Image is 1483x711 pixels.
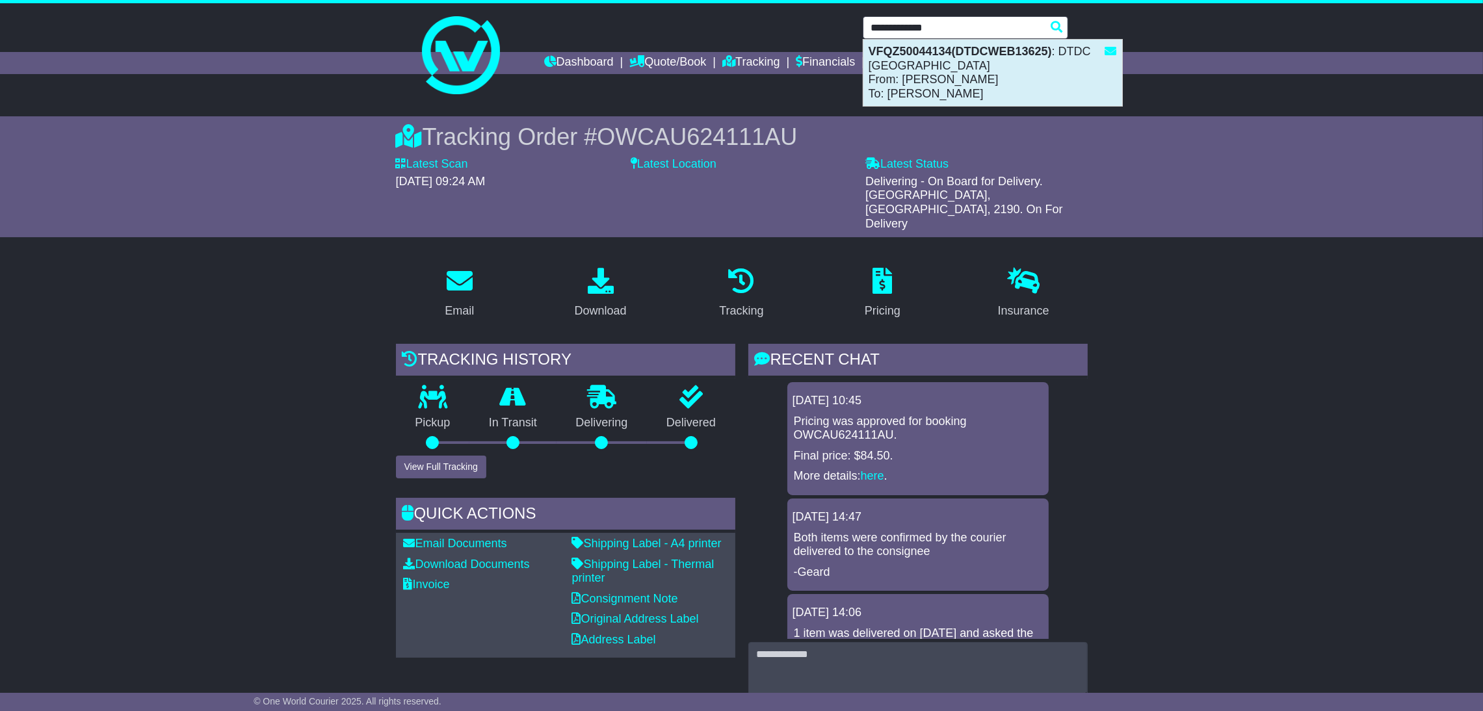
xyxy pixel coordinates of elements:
div: Quick Actions [396,498,735,533]
a: Email Documents [404,537,507,550]
strong: VFQZ50044134(DTDCWEB13625) [869,45,1052,58]
p: More details: . [794,469,1042,484]
div: Download [575,302,627,320]
div: Insurance [998,302,1049,320]
a: Original Address Label [572,612,699,625]
label: Latest Status [865,157,949,172]
div: Email [445,302,474,320]
a: Quote/Book [629,52,706,74]
a: Download Documents [404,558,530,571]
a: Tracking [711,263,772,324]
p: -Geard [794,565,1042,580]
p: Final price: $84.50. [794,449,1042,463]
a: Financials [796,52,855,74]
a: Consignment Note [572,592,678,605]
div: Tracking [719,302,763,320]
button: View Full Tracking [396,456,486,478]
p: Pickup [396,416,470,430]
div: Tracking Order # [396,123,1088,151]
p: 1 item was delivered on [DATE] and asked the courier to advise the ETA for the last item [794,627,1042,654]
a: Invoice [404,578,450,591]
a: Tracking [722,52,780,74]
span: OWCAU624111AU [597,123,797,150]
a: Shipping Label - Thermal printer [572,558,715,585]
span: © One World Courier 2025. All rights reserved. [254,696,441,706]
p: Delivering [557,416,648,430]
div: Pricing [865,302,900,320]
div: [DATE] 14:47 [793,510,1043,524]
a: here [861,469,884,482]
p: In Transit [469,416,557,430]
a: Download [566,263,635,324]
p: Pricing was approved for booking OWCAU624111AU. [794,415,1042,443]
p: Both items were confirmed by the courier delivered to the consignee [794,531,1042,559]
div: RECENT CHAT [748,344,1088,379]
div: [DATE] 10:45 [793,394,1043,408]
a: Dashboard [544,52,614,74]
div: : DTDC [GEOGRAPHIC_DATA] From: [PERSON_NAME] To: [PERSON_NAME] [863,40,1122,106]
a: Pricing [856,263,909,324]
p: Delivered [647,416,735,430]
label: Latest Location [631,157,716,172]
span: Delivering - On Board for Delivery. [GEOGRAPHIC_DATA], [GEOGRAPHIC_DATA], 2190. On For Delivery [865,175,1062,230]
div: [DATE] 14:06 [793,606,1043,620]
a: Email [436,263,482,324]
div: Tracking history [396,344,735,379]
a: Address Label [572,633,656,646]
span: [DATE] 09:24 AM [396,175,486,188]
label: Latest Scan [396,157,468,172]
a: Insurance [990,263,1058,324]
a: Shipping Label - A4 printer [572,537,722,550]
